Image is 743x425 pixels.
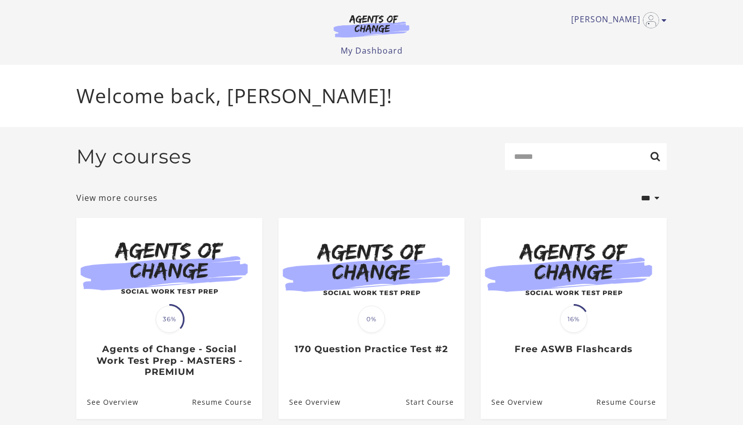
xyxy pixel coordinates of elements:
a: Toggle menu [571,12,662,28]
h3: Agents of Change - Social Work Test Prep - MASTERS - PREMIUM [87,344,251,378]
a: 170 Question Practice Test #2: See Overview [278,386,341,418]
h3: 170 Question Practice Test #2 [289,344,453,355]
a: Free ASWB Flashcards: Resume Course [596,386,667,418]
a: Agents of Change - Social Work Test Prep - MASTERS - PREMIUM: Resume Course [192,386,262,418]
img: Agents of Change Logo [323,14,420,37]
a: My Dashboard [341,45,403,56]
a: 170 Question Practice Test #2: Resume Course [406,386,465,418]
p: Welcome back, [PERSON_NAME]! [76,81,667,111]
a: Agents of Change - Social Work Test Prep - MASTERS - PREMIUM: See Overview [76,386,138,418]
span: 16% [560,306,587,333]
span: 36% [156,306,183,333]
h2: My courses [76,145,192,168]
a: Free ASWB Flashcards: See Overview [481,386,543,418]
h3: Free ASWB Flashcards [491,344,656,355]
a: View more courses [76,192,158,204]
span: 0% [358,306,385,333]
